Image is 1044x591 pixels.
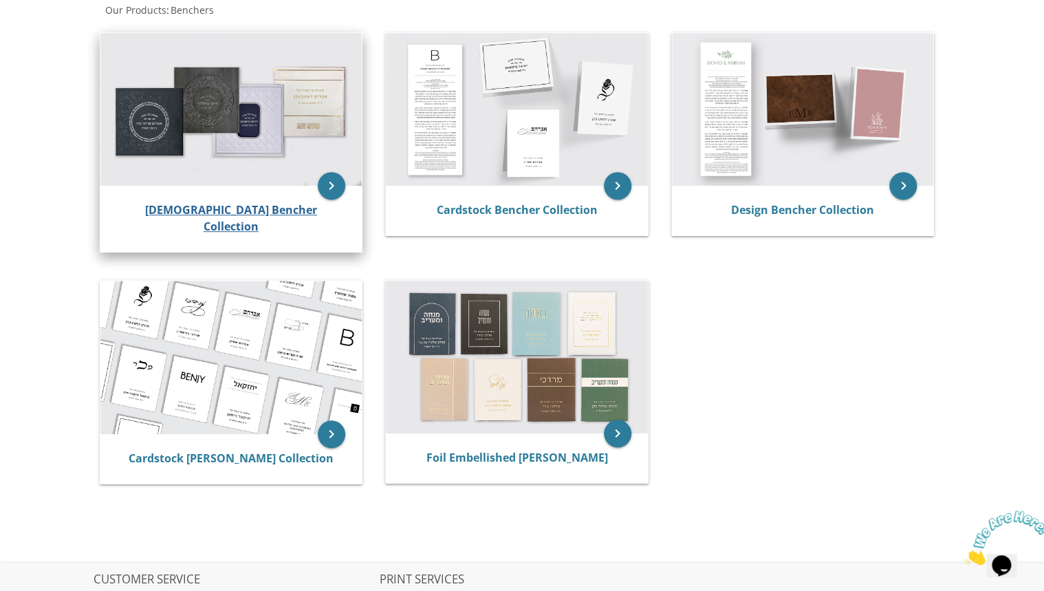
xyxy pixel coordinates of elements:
a: [DEMOGRAPHIC_DATA] Bencher Collection [145,202,317,234]
iframe: chat widget [959,505,1044,570]
a: Cardstock [PERSON_NAME] Collection [129,451,334,466]
img: Foil Embellished Mincha Maariv [386,281,648,433]
a: Our Products [104,3,166,17]
a: keyboard_arrow_right [604,172,631,200]
img: Judaica Bencher Collection [100,33,362,186]
h2: PRINT SERVICES [380,573,664,587]
a: keyboard_arrow_right [318,420,345,448]
a: keyboard_arrow_right [604,420,631,447]
a: Cardstock Bencher Collection [436,202,597,217]
h2: CUSTOMER SERVICE [94,573,378,587]
img: Cardstock Bencher Collection [386,33,648,186]
a: Design Bencher Collection [731,202,874,217]
img: Chat attention grabber [6,6,91,60]
div: : [94,3,523,17]
a: Benchers [169,3,214,17]
a: keyboard_arrow_right [889,172,917,200]
span: Benchers [171,3,214,17]
img: Cardstock Mincha Maariv Collection [100,281,362,434]
img: Design Bencher Collection [672,33,934,186]
a: Foil Embellished [PERSON_NAME] [426,450,607,465]
a: keyboard_arrow_right [318,172,345,200]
